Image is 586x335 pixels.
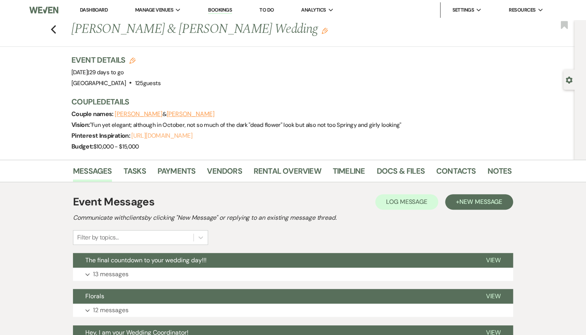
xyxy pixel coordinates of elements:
[93,305,129,315] p: 12 messages
[333,165,365,182] a: Timeline
[71,20,417,39] h1: [PERSON_NAME] & [PERSON_NAME] Wedding
[88,68,124,76] span: |
[73,304,513,317] button: 12 messages
[436,165,476,182] a: Contacts
[207,165,242,182] a: Vendors
[487,165,511,182] a: Notes
[131,132,192,140] a: [URL][DOMAIN_NAME]
[115,110,214,118] span: &
[509,6,535,14] span: Resources
[80,7,108,13] a: Dashboard
[376,165,424,182] a: Docs & Files
[73,165,112,182] a: Messages
[473,253,513,268] button: View
[445,194,513,210] button: +New Message
[73,289,473,304] button: Florals
[166,111,214,117] button: [PERSON_NAME]
[473,289,513,304] button: View
[90,121,401,129] span: " Fun yet elegant; although in October, not so much of the dark "dead flower" look but also not t...
[375,194,438,210] button: Log Message
[459,198,502,206] span: New Message
[89,68,124,76] span: 29 days to go
[115,111,163,117] button: [PERSON_NAME]
[486,256,501,264] span: View
[71,55,161,65] h3: Event Details
[208,7,232,14] a: Bookings
[71,110,115,118] span: Couple names:
[73,253,473,268] button: The final countdown to your wedding day!!!
[85,292,104,300] span: Florals
[71,142,93,150] span: Budget:
[566,76,572,83] button: Open lead details
[135,79,161,87] span: 125 guests
[322,27,328,34] button: Edit
[254,165,321,182] a: Rental Overview
[73,194,154,210] h1: Event Messages
[85,256,207,264] span: The final countdown to your wedding day!!!
[452,6,474,14] span: Settings
[386,198,427,206] span: Log Message
[93,269,129,279] p: 13 messages
[73,213,513,222] h2: Communicate with clients by clicking "New Message" or replying to an existing message thread.
[301,6,326,14] span: Analytics
[71,121,90,129] span: Vision:
[71,68,124,76] span: [DATE]
[135,6,173,14] span: Manage Venues
[93,143,139,150] span: $10,000 - $15,000
[71,96,504,107] h3: Couple Details
[259,7,274,13] a: To Do
[71,79,126,87] span: [GEOGRAPHIC_DATA]
[158,165,196,182] a: Payments
[486,292,501,300] span: View
[124,165,146,182] a: Tasks
[29,2,58,18] img: Weven Logo
[77,233,119,242] div: Filter by topics...
[73,268,513,281] button: 13 messages
[71,132,131,140] span: Pinterest Inspiration:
